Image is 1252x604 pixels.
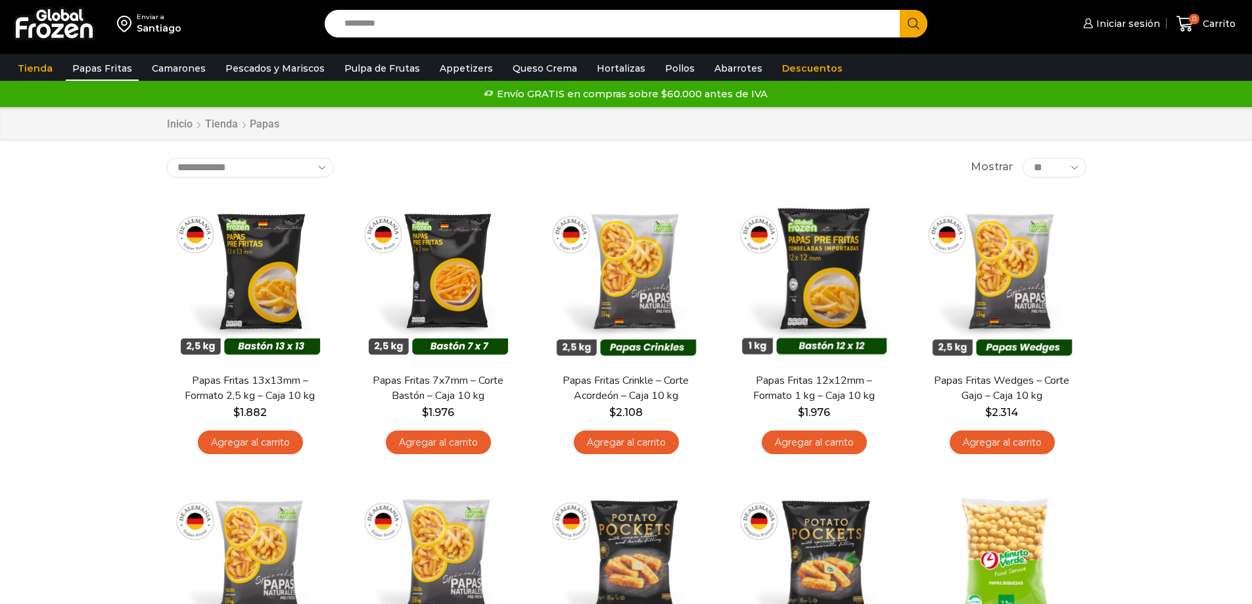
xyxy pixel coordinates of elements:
span: $ [422,406,429,419]
bdi: 1.976 [422,406,454,419]
span: $ [233,406,240,419]
div: Enviar a [137,12,181,22]
img: address-field-icon.svg [117,12,137,35]
a: Agregar al carrito: “Papas Fritas 7x7mm - Corte Bastón - Caja 10 kg” [386,430,491,455]
a: Agregar al carrito: “Papas Fritas 12x12mm - Formato 1 kg - Caja 10 kg” [762,430,867,455]
button: Search button [900,10,927,37]
bdi: 2.108 [609,406,643,419]
a: Agregar al carrito: “Papas Fritas Wedges – Corte Gajo - Caja 10 kg” [950,430,1055,455]
a: Papas Fritas 12x12mm – Formato 1 kg – Caja 10 kg [738,373,889,404]
bdi: 2.314 [985,406,1019,419]
a: Pollos [659,56,701,81]
a: Papas Fritas Crinkle – Corte Acordeón – Caja 10 kg [550,373,701,404]
a: Iniciar sesión [1080,11,1160,37]
span: 0 [1189,14,1199,24]
a: Pescados y Mariscos [219,56,331,81]
bdi: 1.882 [233,406,267,419]
a: Pulpa de Frutas [338,56,427,81]
a: Queso Crema [506,56,584,81]
span: $ [985,406,992,419]
a: Appetizers [433,56,499,81]
nav: Breadcrumb [166,117,279,132]
bdi: 1.976 [798,406,830,419]
a: Agregar al carrito: “Papas Fritas 13x13mm - Formato 2,5 kg - Caja 10 kg” [198,430,303,455]
span: Carrito [1199,17,1236,30]
a: 0 Carrito [1173,9,1239,39]
a: Papas Fritas Wedges – Corte Gajo – Caja 10 kg [926,373,1077,404]
a: Agregar al carrito: “Papas Fritas Crinkle - Corte Acordeón - Caja 10 kg” [574,430,679,455]
span: Mostrar [971,160,1013,175]
a: Papas Fritas 13x13mm – Formato 2,5 kg – Caja 10 kg [174,373,325,404]
a: Tienda [11,56,59,81]
span: $ [609,406,616,419]
a: Camarones [145,56,212,81]
a: Inicio [166,117,193,132]
select: Pedido de la tienda [166,158,334,177]
a: Papas Fritas 7x7mm – Corte Bastón – Caja 10 kg [362,373,513,404]
a: Hortalizas [590,56,652,81]
a: Abarrotes [708,56,769,81]
a: Papas Fritas [66,56,139,81]
div: Santiago [137,22,181,35]
h1: Papas [250,118,279,130]
a: Tienda [204,117,239,132]
span: $ [798,406,804,419]
span: Iniciar sesión [1093,17,1160,30]
a: Descuentos [776,56,849,81]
